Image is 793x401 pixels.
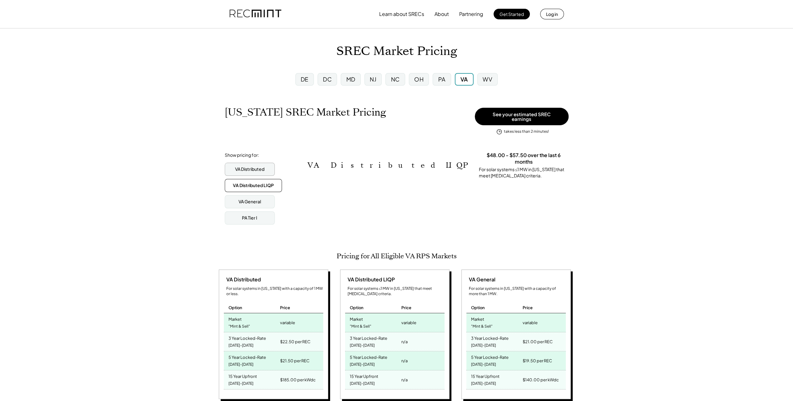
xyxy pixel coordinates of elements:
[280,375,315,384] div: $185.00 per kWdc
[301,75,309,83] div: DE
[228,360,253,369] div: [DATE]-[DATE]
[225,106,386,118] h1: [US_STATE] SREC Market Pricing
[460,75,468,83] div: VA
[471,315,484,322] div: Market
[466,276,495,283] div: VA General
[224,276,261,283] div: VA Distributed
[479,166,569,179] div: For solar systems ≤1 MW in [US_STATE] that meet [MEDICAL_DATA] criteria.
[228,334,266,341] div: 3 Year Locked-Rate
[280,305,290,310] div: Price
[471,379,496,388] div: [DATE]-[DATE]
[228,315,242,322] div: Market
[471,322,493,331] div: "Mint & Sell"
[471,305,485,310] div: Option
[401,375,407,384] div: n/a
[350,353,387,360] div: 5 Year Locked-Rate
[540,9,564,19] button: Log in
[225,152,259,158] div: Show pricing for:
[391,75,399,83] div: NC
[379,8,424,20] button: Learn about SRECs
[504,129,549,134] div: takes less than 2 minutes!
[228,305,242,310] div: Option
[233,182,274,189] div: VA Distributed LIQP
[226,286,323,297] div: For solar systems in [US_STATE] with a capacity of 1 MW or less.
[235,166,264,172] div: VA Distributed
[414,75,424,83] div: OH
[228,379,253,388] div: [DATE]-[DATE]
[228,322,250,331] div: "Mint & Sell"
[522,375,559,384] div: $140.00 per kWdc
[346,75,355,83] div: MD
[471,341,496,350] div: [DATE]-[DATE]
[434,8,449,20] button: About
[459,8,483,20] button: Partnering
[337,252,457,260] h2: Pricing for All Eligible VA RPS Markets
[401,318,416,327] div: variable
[350,315,363,322] div: Market
[471,372,499,379] div: 15 Year Upfront
[522,305,532,310] div: Price
[522,318,537,327] div: variable
[238,199,261,205] div: VA General
[350,341,375,350] div: [DATE]-[DATE]
[438,75,445,83] div: PA
[471,334,509,341] div: 3 Year Locked-Rate
[522,337,552,346] div: $21.00 per REC
[471,353,509,360] div: 5 Year Locked-Rate
[522,356,552,365] div: $19.50 per REC
[350,322,371,331] div: "Mint & Sell"
[242,215,257,221] div: PA Tier I
[494,9,530,19] button: Get Started
[401,337,407,346] div: n/a
[469,286,566,297] div: For solar systems in [US_STATE] with a capacity of more than 1 MW.
[350,360,375,369] div: [DATE]-[DATE]
[336,44,457,59] h1: SREC Market Pricing
[280,337,310,346] div: $22.50 per REC
[401,305,411,310] div: Price
[280,318,295,327] div: variable
[280,356,309,365] div: $21.50 per REC
[228,353,266,360] div: 5 Year Locked-Rate
[229,3,281,25] img: recmint-logotype%403x.png
[370,75,376,83] div: NJ
[228,372,257,379] div: 15 Year Upfront
[228,341,253,350] div: [DATE]-[DATE]
[350,305,364,310] div: Option
[475,108,569,125] button: See your estimated SREC earnings
[350,372,378,379] div: 15 Year Upfront
[350,334,387,341] div: 3 Year Locked-Rate
[348,286,444,297] div: For solar systems ≤1 MW in [US_STATE] that meet [MEDICAL_DATA] criteria.
[345,276,395,283] div: VA Distributed LIQP
[471,360,496,369] div: [DATE]-[DATE]
[483,75,492,83] div: WV
[323,75,332,83] div: DC
[308,161,469,170] h2: VA Distributed LIQP
[401,356,407,365] div: n/a
[479,152,569,165] h3: $48.00 - $57.50 over the last 6 months
[350,379,375,388] div: [DATE]-[DATE]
